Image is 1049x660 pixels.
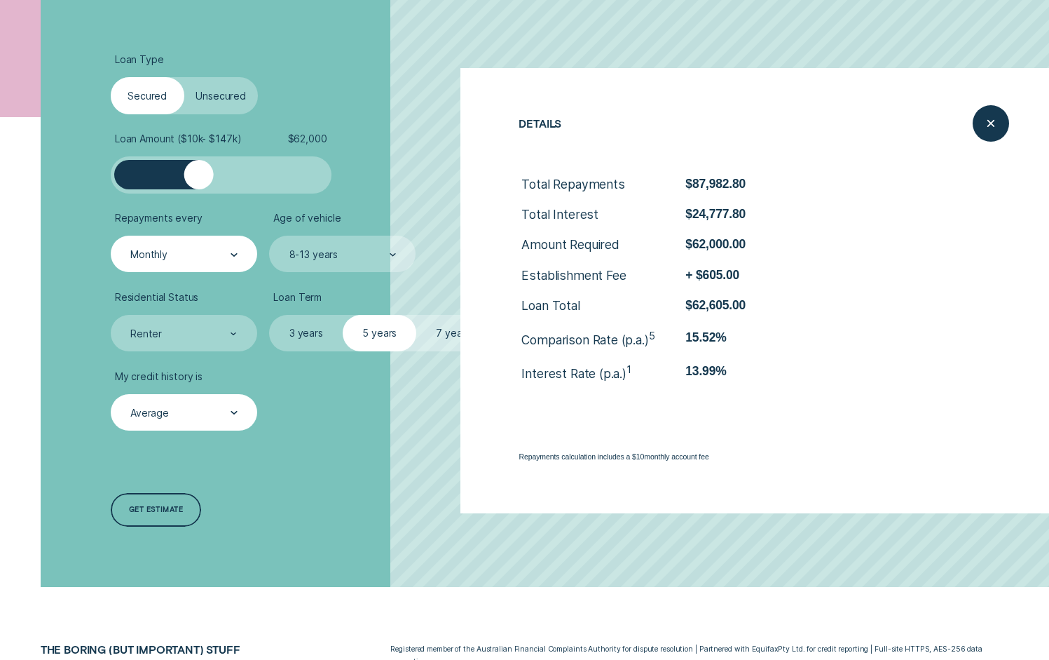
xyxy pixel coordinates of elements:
span: Pty [778,645,790,654]
button: See details [854,361,957,430]
span: $ 62,000 [288,133,327,145]
label: Secured [111,77,184,114]
label: 3 years [269,315,343,352]
span: Repayments every [115,212,203,224]
div: Monthly [130,248,167,261]
button: Close loan details [973,105,1010,142]
span: Loan Amount ( $10k - $147k ) [115,133,242,145]
div: 8-13 years [289,248,338,261]
span: Ltd [792,645,803,654]
div: Renter [130,328,162,340]
span: My credit history is [115,370,203,383]
label: Unsecured [184,77,258,114]
span: Residential Status [115,291,198,304]
label: 7 years [416,315,490,352]
h2: The boring (but important) stuff [34,643,315,656]
span: Age of vehicle [273,212,341,224]
a: Get estimate [111,493,202,526]
span: See details [900,372,952,403]
span: Loan Term [273,291,322,304]
div: Average [130,407,169,419]
span: L T D [792,645,803,654]
label: 5 years [343,315,416,352]
span: Loan Type [115,53,164,66]
span: P T Y [778,645,790,654]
